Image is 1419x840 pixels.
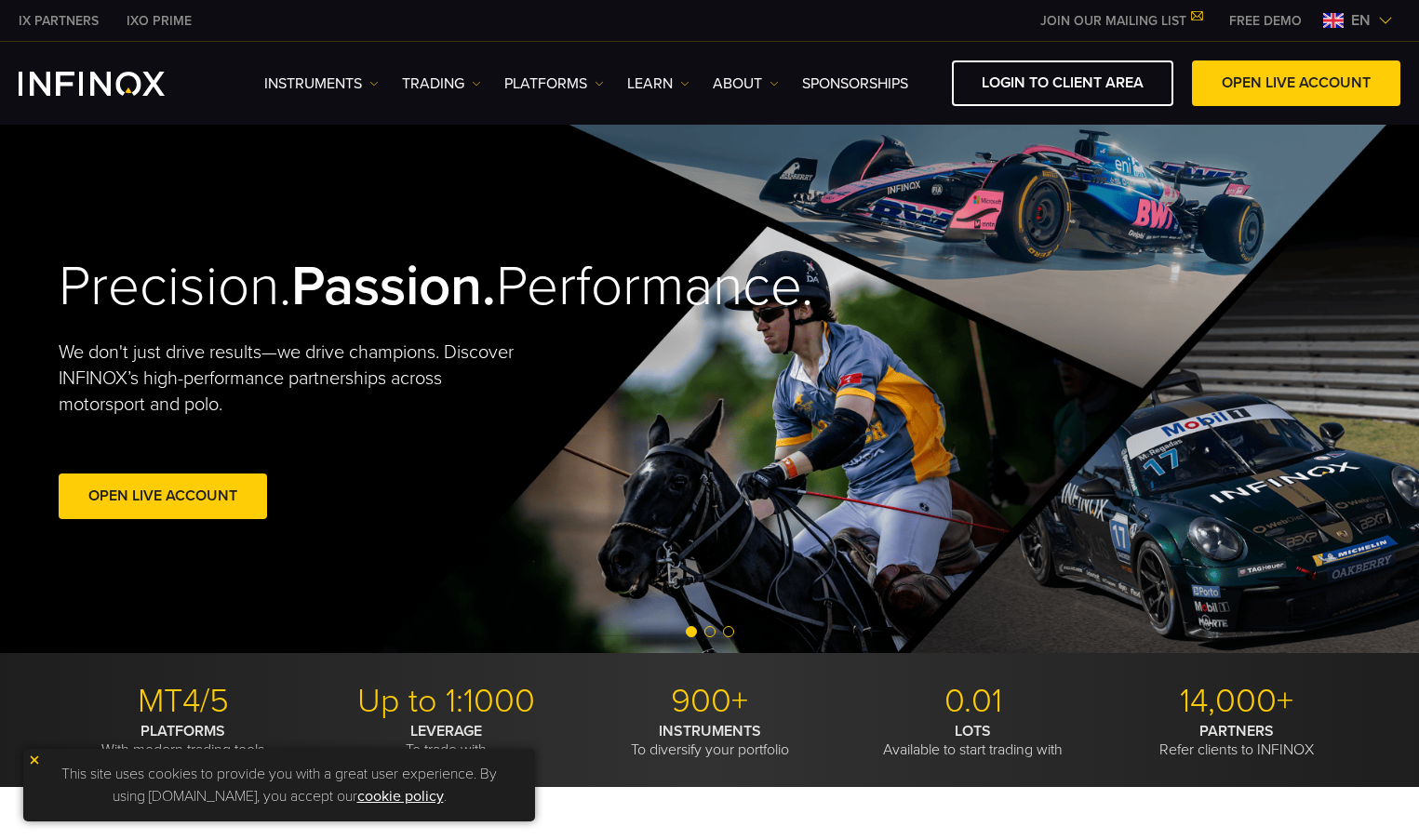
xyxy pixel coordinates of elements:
p: 900+ [585,681,835,722]
a: SPONSORSHIPS [802,73,908,95]
a: PLATFORMS [504,73,604,95]
p: With modern trading tools [59,722,308,759]
p: To diversify your portfolio [585,722,835,759]
a: Instruments [264,73,379,95]
a: INFINOX [5,11,113,31]
strong: LOTS [955,722,991,740]
span: Go to slide 1 [686,626,697,637]
img: yellow close icon [28,753,41,767]
span: en [1344,9,1378,32]
h2: Precision. Performance. [59,253,645,321]
a: ABOUT [713,73,779,95]
a: INFINOX Logo [19,72,208,96]
span: Go to slide 3 [723,626,734,637]
a: INFINOX MENU [1215,11,1316,31]
p: 0.01 [849,681,1098,722]
p: To trade with [322,722,571,759]
a: INFINOX [113,11,206,31]
p: We don't just drive results—we drive champions. Discover INFINOX’s high-performance partnerships ... [59,340,528,418]
a: JOIN OUR MAILING LIST [1026,13,1215,29]
a: TRADING [402,73,481,95]
span: Go to slide 2 [704,626,716,637]
strong: Passion. [291,253,496,320]
strong: LEVERAGE [410,722,482,740]
p: Refer clients to INFINOX [1112,722,1361,759]
strong: INSTRUMENTS [659,722,761,740]
a: LOGIN TO CLIENT AREA [952,60,1173,106]
p: Available to start trading with [849,722,1098,759]
a: Open Live Account [59,473,267,519]
a: Learn [627,73,689,95]
strong: PLATFORMS [141,722,225,740]
p: MT4/5 [59,681,308,722]
a: cookie policy [357,787,444,806]
strong: PARTNERS [1199,722,1274,740]
p: This site uses cookies to provide you with a great user experience. By using [DOMAIN_NAME], you a... [33,758,526,812]
a: OPEN LIVE ACCOUNT [1192,60,1400,106]
p: 14,000+ [1112,681,1361,722]
p: Up to 1:1000 [322,681,571,722]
